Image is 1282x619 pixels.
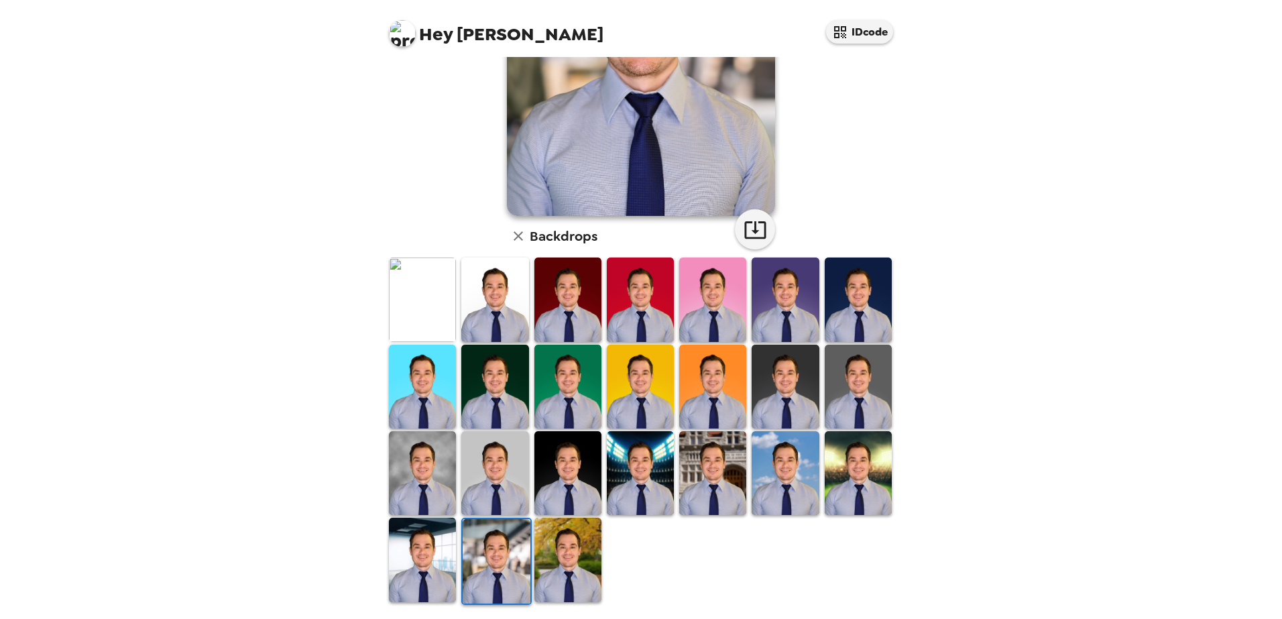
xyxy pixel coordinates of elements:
[389,13,603,44] span: [PERSON_NAME]
[389,258,456,341] img: Original
[530,225,597,247] h6: Backdrops
[419,22,453,46] span: Hey
[826,20,893,44] button: IDcode
[389,20,416,47] img: profile pic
